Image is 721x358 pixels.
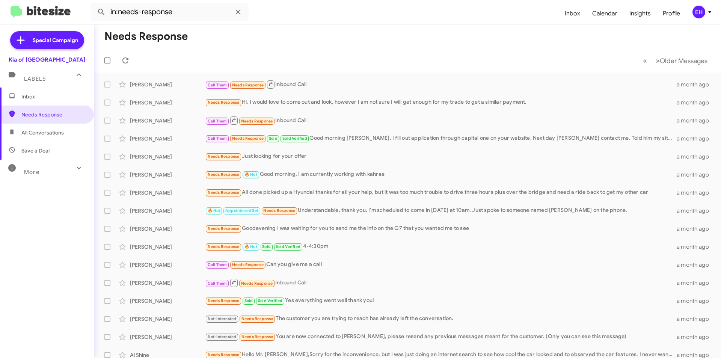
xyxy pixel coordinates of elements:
h1: Needs Response [104,30,188,42]
div: [PERSON_NAME] [130,171,205,178]
span: Needs Response [241,119,273,124]
span: Save a Deal [21,147,50,154]
span: Sold Verified [258,298,283,303]
div: All done picked up a Hyundai thanks for all your help, but it was too much trouble to drive three... [205,188,677,197]
span: « [643,56,647,65]
div: a month ago [677,81,715,88]
div: [PERSON_NAME] [130,297,205,305]
span: Sold Verified [276,244,300,249]
span: Sold Verified [282,136,307,141]
a: Special Campaign [10,31,84,49]
a: Calendar [586,3,623,24]
span: Sold [244,298,253,303]
span: Sold [262,244,271,249]
div: a month ago [677,99,715,106]
span: » [656,56,660,65]
span: Needs Response [208,154,240,159]
div: Just looking for your offer [205,152,677,161]
span: More [24,169,39,175]
div: [PERSON_NAME] [130,117,205,124]
span: Needs Response [241,281,273,286]
span: 🔥 Hot [244,172,257,177]
div: The customer you are trying to reach has already left the conversation. [205,314,677,323]
input: Search [91,3,249,21]
div: Inbound Call [205,278,677,287]
button: EH [686,6,713,18]
div: [PERSON_NAME] [130,261,205,269]
span: Needs Response [232,262,264,267]
span: Needs Response [208,190,240,195]
div: Kia of [GEOGRAPHIC_DATA] [9,56,85,63]
div: [PERSON_NAME] [130,189,205,196]
span: Needs Response [21,111,85,118]
div: a month ago [677,225,715,233]
div: You are now connected to [PERSON_NAME], please resend any previous messages meant for the custome... [205,332,677,341]
div: a month ago [677,279,715,287]
div: [PERSON_NAME] [130,243,205,251]
div: [PERSON_NAME] [130,99,205,106]
span: Sold [269,136,278,141]
span: Needs Response [208,298,240,303]
div: a month ago [677,207,715,214]
span: Needs Response [241,316,273,321]
div: Inbound Call [205,116,677,125]
div: a month ago [677,315,715,323]
div: Can you give me a call [205,260,677,269]
span: Call Them [208,83,227,88]
span: Older Messages [660,57,707,65]
span: Not-Interested [208,334,237,339]
span: Needs Response [208,100,240,105]
div: [PERSON_NAME] [130,81,205,88]
div: [PERSON_NAME] [130,207,205,214]
span: All Conversations [21,129,64,136]
nav: Page navigation example [639,53,712,68]
div: [PERSON_NAME] [130,225,205,233]
span: 🔥 Hot [244,244,257,249]
span: Call Them [208,119,227,124]
div: [PERSON_NAME] [130,135,205,142]
div: [PERSON_NAME] [130,333,205,341]
span: Appointment Set [225,208,258,213]
div: a month ago [677,135,715,142]
span: Inbox [21,93,85,100]
div: a month ago [677,117,715,124]
div: a month ago [677,333,715,341]
button: Previous [638,53,652,68]
div: [PERSON_NAME] [130,315,205,323]
span: Call Them [208,262,227,267]
div: Good morning [PERSON_NAME]. I fill out application through capital one on your website. Next day ... [205,134,677,143]
div: a month ago [677,153,715,160]
span: Needs Response [208,172,240,177]
div: Yes everything went well thank you! [205,296,677,305]
span: 🔥 Hot [208,208,220,213]
span: Needs Response [241,334,273,339]
div: a month ago [677,171,715,178]
span: Needs Response [208,352,240,357]
a: Insights [623,3,657,24]
div: a month ago [677,243,715,251]
div: a month ago [677,297,715,305]
div: Inbound Call [205,80,677,89]
a: Inbox [559,3,586,24]
div: 4-4:30pm [205,242,677,251]
span: Not-Interested [208,316,237,321]
div: Goodevening I was waiting for you to send me the info on the Q7 that you wanted me to see [205,224,677,233]
span: Needs Response [232,83,264,88]
span: Call Them [208,136,227,141]
div: Hi. I would love to come out and look, however I am not sure I will get enough for my trade to ge... [205,98,677,107]
span: Needs Response [263,208,295,213]
div: EH [692,6,705,18]
div: a month ago [677,261,715,269]
div: a month ago [677,189,715,196]
div: Understandable, thank you. I'm scheduled to come in [DATE] at 10am. Just spoke to someone named [... [205,206,677,215]
span: Needs Response [208,226,240,231]
span: Labels [24,76,46,82]
div: Good morning, I am currently working with kahrae [205,170,677,179]
span: Needs Response [208,244,240,249]
span: Special Campaign [33,36,78,44]
a: Profile [657,3,686,24]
